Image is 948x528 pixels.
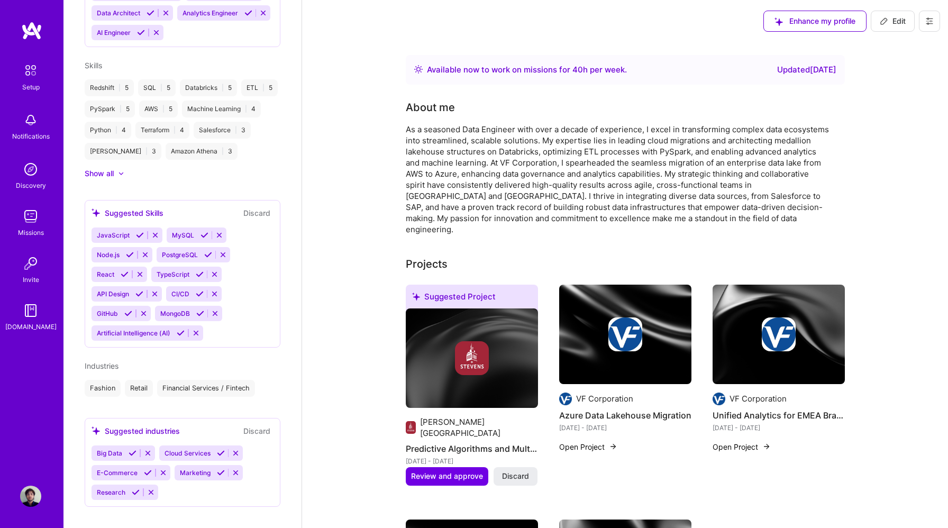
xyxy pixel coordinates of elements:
span: | [174,126,176,134]
i: icon SuggestedTeams [412,293,420,301]
div: [PERSON_NAME][GEOGRAPHIC_DATA] [420,416,538,439]
span: Node.js [97,251,120,259]
div: AWS 5 [139,101,178,117]
i: Accept [144,469,152,477]
span: Big Data [97,449,122,457]
i: Accept [217,449,225,457]
img: Company logo [406,421,416,434]
img: Company logo [762,317,796,351]
img: Company logo [455,341,489,375]
span: PostgreSQL [162,251,198,259]
i: Accept [177,329,185,337]
span: Analytics Engineer [183,9,238,17]
img: setup [20,59,42,81]
i: Accept [137,29,145,37]
span: E-Commerce [97,469,138,477]
span: GitHub [97,309,118,317]
button: Open Project [713,441,771,452]
span: | [145,147,148,156]
span: Edit [880,16,906,26]
div: Machine Learning 4 [182,101,261,117]
div: Fashion [85,380,121,397]
button: Discard [240,207,274,219]
i: Accept [244,9,252,17]
h4: Predictive Algorithms and Multivariate Analyses [406,442,538,456]
div: Salesforce 3 [194,122,251,139]
span: Artificial Intelligence (AI) [97,329,170,337]
div: [DATE] - [DATE] [559,422,691,433]
span: Discard [502,471,529,481]
div: Terraform 4 [135,122,189,139]
div: As a seasoned Data Engineer with over a decade of experience, I excel in transforming complex dat... [406,124,829,235]
i: Reject [162,9,170,17]
span: | [160,84,162,92]
img: arrow-right [609,442,617,451]
div: VF Corporation [576,393,633,404]
button: Discard [240,425,274,437]
div: Suggested Project [406,285,538,313]
span: CI/CD [171,290,189,298]
i: Reject [151,290,159,298]
i: Reject [159,469,167,477]
span: Cloud Services [165,449,211,457]
div: Updated [DATE] [777,63,836,76]
img: User Avatar [20,486,41,507]
span: | [235,126,237,134]
img: Invite [20,253,41,274]
img: Company logo [559,393,572,405]
i: Accept [204,251,212,259]
img: guide book [20,300,41,321]
div: Discovery [16,180,46,191]
span: Skills [85,61,102,70]
img: Company logo [608,317,642,351]
i: Reject [144,449,152,457]
i: Accept [147,9,154,17]
i: Accept [196,309,204,317]
img: Availability [414,65,423,74]
div: [DATE] - [DATE] [713,422,845,433]
div: Suggested industries [92,425,180,436]
i: Accept [200,231,208,239]
img: cover [713,285,845,384]
button: Open Project [559,441,617,452]
button: Discard [494,467,537,485]
div: Python 4 [85,122,131,139]
span: TypeScript [157,270,189,278]
i: Reject [136,270,144,278]
i: Reject [147,488,155,496]
div: PySpark 5 [85,101,135,117]
button: Edit [871,11,915,32]
div: Retail [125,380,153,397]
i: Reject [192,329,200,337]
span: 40 [572,65,583,75]
div: Show all [85,168,114,179]
div: SQL 5 [138,79,176,96]
span: | [118,84,121,92]
i: Accept [132,488,140,496]
button: Enhance my profile [763,11,867,32]
i: Accept [196,270,204,278]
span: Marketing [180,469,211,477]
i: Reject [211,309,219,317]
span: API Design [97,290,129,298]
div: [PERSON_NAME] 3 [85,143,161,160]
i: Reject [219,251,227,259]
div: About me [406,99,455,115]
span: MongoDB [160,309,190,317]
span: | [222,147,224,156]
i: Reject [232,449,240,457]
i: Reject [215,231,223,239]
div: Projects [406,256,448,272]
i: Reject [152,29,160,37]
div: VF Corporation [730,393,787,404]
div: Amazon Athena 3 [166,143,238,160]
i: Accept [121,270,129,278]
i: Reject [151,231,159,239]
button: Review and approve [406,467,488,485]
img: cover [406,308,538,408]
span: Review and approve [411,471,483,481]
i: Reject [211,290,218,298]
div: ETL 5 [241,79,278,96]
i: Reject [211,270,218,278]
i: Reject [141,251,149,259]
